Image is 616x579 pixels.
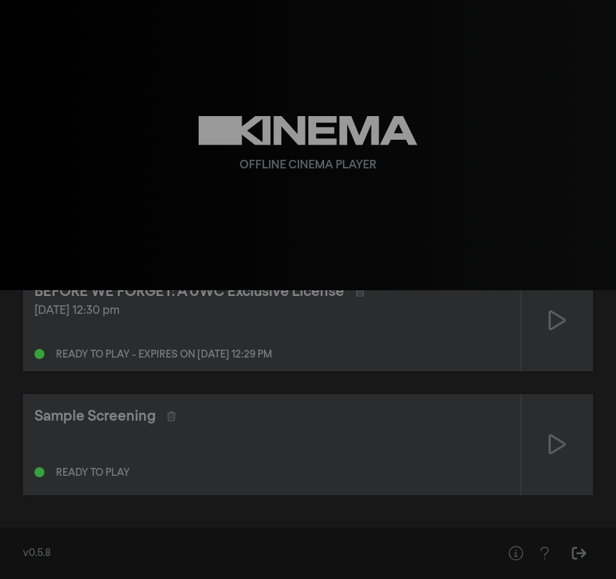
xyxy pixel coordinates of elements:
[56,350,272,360] div: Ready to play - expires on [DATE] 12:29 pm
[530,539,559,568] button: Help
[34,281,344,302] div: BEFORE WE FORGET: A UWC Exclusive License
[240,157,376,174] div: Offline Cinema Player
[564,539,593,568] button: Sign Out
[23,546,473,561] div: v0.5.8
[501,539,530,568] button: Help
[56,468,130,478] div: Ready to play
[34,406,156,427] div: Sample Screening
[34,302,509,320] div: [DATE] 12:30 pm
